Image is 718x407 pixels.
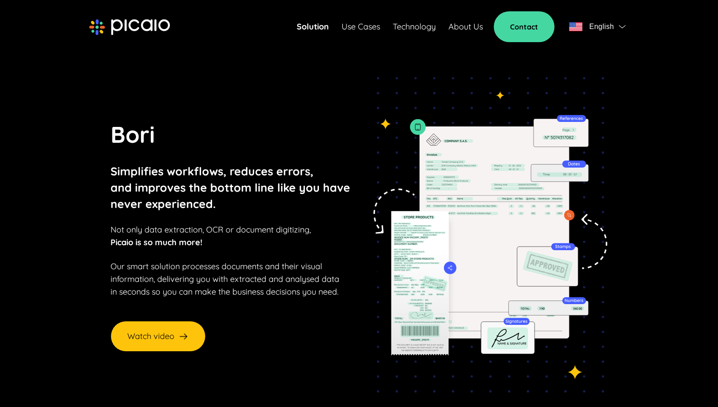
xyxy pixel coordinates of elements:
[111,237,202,247] strong: Picaio is so much more!
[342,20,380,33] a: Use Cases
[178,331,189,342] img: arrow-right
[619,25,626,29] img: flag
[494,11,554,42] a: Contact
[589,20,614,33] span: English
[364,77,608,392] img: tedioso-img
[89,19,170,35] img: picaio-logo
[111,260,339,298] p: Our smart solution processes documents and their visual information, delivering you with extracte...
[565,18,629,36] button: flagEnglishflag
[111,120,155,149] span: Bori
[111,321,206,352] button: Watch video
[111,224,311,235] span: Not only data extraction, OCR or document digitizing,
[111,163,350,212] p: Simplifies workflows, reduces errors, and improves the bottom line like you have never experienced.
[448,20,483,33] a: About Us
[297,20,329,33] a: Solution
[393,20,436,33] a: Technology
[569,22,583,31] img: flag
